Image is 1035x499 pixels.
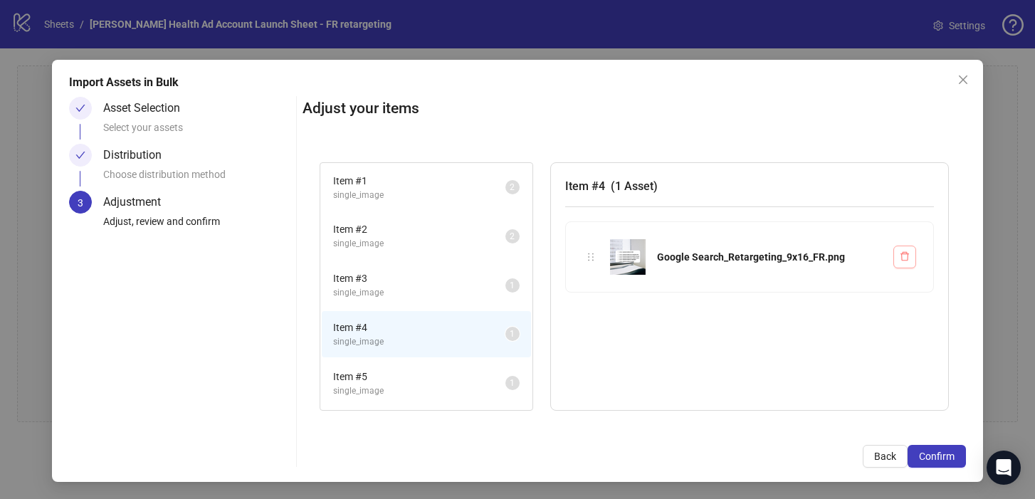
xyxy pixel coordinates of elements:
button: Close [952,68,974,91]
div: Google Search_Retargeting_9x16_FR.png [657,249,883,265]
sup: 1 [505,278,520,293]
div: Choose distribution method [103,167,290,191]
span: single_image [333,384,505,398]
span: holder [586,252,596,262]
div: Adjust, review and confirm [103,214,290,238]
div: Select your assets [103,120,290,144]
span: single_image [333,237,505,251]
span: ( 1 Asset ) [611,179,658,193]
button: Back [863,445,908,468]
div: Import Assets in Bulk [69,74,967,91]
sup: 1 [505,376,520,390]
span: single_image [333,286,505,300]
sup: 1 [505,327,520,341]
span: Item # 2 [333,221,505,237]
span: Item # 1 [333,173,505,189]
span: Confirm [919,451,955,462]
button: Delete [893,246,916,268]
span: check [75,150,85,160]
h2: Adjust your items [303,97,967,120]
span: 2 [510,231,515,241]
span: Back [874,451,896,462]
button: Confirm [908,445,966,468]
sup: 2 [505,229,520,243]
span: 3 [78,197,83,209]
span: 1 [510,378,515,388]
div: Asset Selection [103,97,191,120]
img: Google Search_Retargeting_9x16_FR.png [610,239,646,275]
sup: 2 [505,180,520,194]
div: holder [583,249,599,265]
span: Item # 5 [333,369,505,384]
h3: Item # 4 [565,177,935,195]
span: delete [900,251,910,261]
span: single_image [333,335,505,349]
span: single_image [333,189,505,202]
span: check [75,103,85,113]
span: close [957,74,969,85]
span: Item # 4 [333,320,505,335]
div: Distribution [103,144,173,167]
span: Item # 3 [333,270,505,286]
span: 1 [510,329,515,339]
span: 1 [510,280,515,290]
span: 2 [510,182,515,192]
div: Open Intercom Messenger [987,451,1021,485]
div: Adjustment [103,191,172,214]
